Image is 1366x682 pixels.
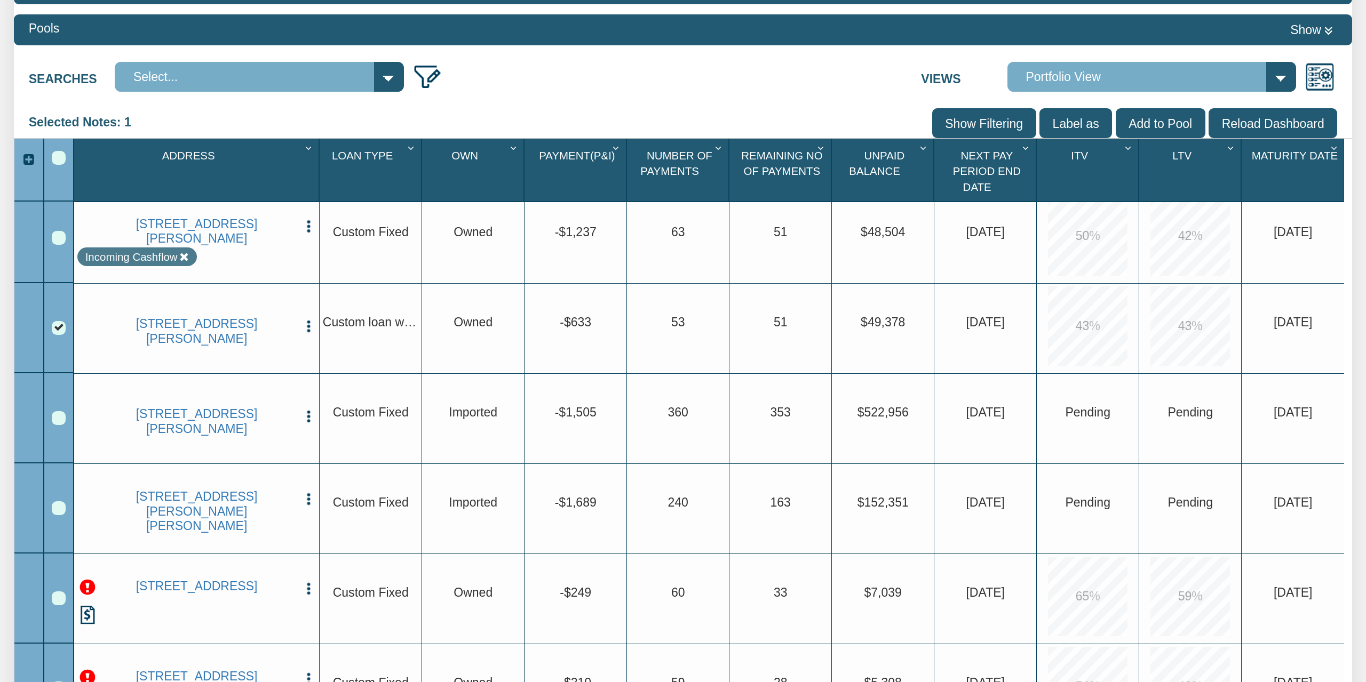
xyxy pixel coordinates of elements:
[1041,142,1139,197] div: Itv Sort None
[426,142,524,197] div: Sort None
[1172,149,1192,162] span: Ltv
[741,149,822,178] span: Remaining No Of Payments
[1048,557,1127,636] div: 65.0
[1327,139,1344,155] div: Column Menu
[301,407,316,424] button: Press to open the note menu
[640,149,712,178] span: Number Of Payments
[332,149,393,162] span: Loan Type
[1143,142,1241,197] div: Sort None
[966,585,1005,599] span: 09/20/2025
[323,315,460,329] span: Custom loan with balloon
[97,217,296,246] a: 1550 E Gimber St, INDIANAPOLIS, IN, 46203
[631,142,729,197] div: Number Of Payments Sort None
[921,62,1007,88] label: Views
[323,142,422,197] div: Loan Type Sort None
[1150,557,1230,636] div: 59.0
[711,139,728,155] div: Column Menu
[78,142,319,197] div: Sort None
[29,62,115,88] label: Searches
[1041,142,1139,197] div: Sort None
[1274,405,1313,419] span: 10/01/2053
[539,149,615,162] span: Payment(P&I)
[953,149,1021,193] span: Next Pay Period End Date
[1274,315,1313,329] span: 12/15/2029
[449,405,497,419] span: Imported
[97,490,296,534] a: 739 N O'Brien St, SEYMOUR, IN, 47274
[323,142,422,197] div: Sort None
[1245,142,1345,197] div: Sort None
[52,231,66,245] div: Row 1, Row Selection Checkbox
[52,501,66,515] div: Row 4, Row Selection Checkbox
[938,142,1036,197] div: Next Pay Period End Date Sort None
[609,139,626,155] div: Column Menu
[1065,405,1110,419] span: No Data
[301,492,316,507] img: cell-menu.png
[454,585,493,599] span: Owned
[932,108,1036,138] input: Show Filtering
[1168,495,1213,509] span: No Data
[1209,108,1337,138] input: Reload Dashboard
[52,591,66,605] div: Row 5, Row Selection Checkbox
[555,495,597,509] span: -$1,689
[555,225,597,239] span: -$1,237
[301,317,316,334] button: Press to open the note menu
[1305,62,1335,92] img: views.png
[555,405,597,419] span: -$1,505
[1143,142,1241,197] div: Ltv Sort None
[162,149,215,162] span: Address
[454,315,493,329] span: Owned
[560,585,591,599] span: -$249
[671,315,685,329] span: 53
[916,139,933,155] div: Column Menu
[966,315,1005,329] span: 10/15/2025
[1150,286,1230,366] div: 43.0
[29,108,139,137] div: Selected Notes: 1
[301,581,316,596] img: cell-menu.png
[671,225,685,239] span: 63
[668,405,688,419] span: 360
[631,142,729,197] div: Sort None
[1071,149,1088,162] span: Itv
[836,142,934,197] div: Sort None
[404,139,421,155] div: Column Menu
[1245,142,1345,197] div: Maturity Date Sort None
[528,142,626,197] div: Payment(P&I) Sort None
[301,579,316,597] button: Press to open the note menu
[966,225,1005,239] span: 10/01/2025
[1150,196,1230,276] div: 42.0
[1274,225,1313,239] span: 11/01/2029
[774,315,788,329] span: 51
[333,495,409,509] span: Custom Fixed
[771,495,791,509] span: 163
[857,495,909,509] span: $152,351
[506,139,523,155] div: Column Menu
[85,249,178,264] div: Note labeled as Incoming Cashflow
[814,139,831,155] div: Column Menu
[771,405,791,419] span: 353
[78,605,98,624] img: history.png
[1274,585,1313,599] span: 04/20/2028
[412,62,442,92] img: edit_filter_icon.png
[52,151,66,165] div: Select All
[301,219,316,234] img: cell-menu.png
[733,142,831,197] div: Remaining No Of Payments Sort None
[836,142,934,197] div: Unpaid Balance Sort None
[301,217,316,235] button: Press to open the note menu
[861,225,905,239] span: $48,504
[861,315,905,329] span: $49,378
[333,585,409,599] span: Custom Fixed
[426,142,524,197] div: Own Sort None
[449,495,497,509] span: Imported
[857,405,909,419] span: $522,956
[52,411,66,425] div: Row 3, Row Selection Checkbox
[774,225,788,239] span: 51
[1065,495,1110,509] span: No Data
[966,495,1005,509] span: 08/01/2025
[528,142,626,197] div: Sort None
[560,315,591,329] span: -$633
[451,149,478,162] span: Own
[1286,20,1337,41] button: Show
[1039,108,1112,138] input: Label as
[733,142,831,197] div: Sort None
[301,319,316,334] img: cell-menu.png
